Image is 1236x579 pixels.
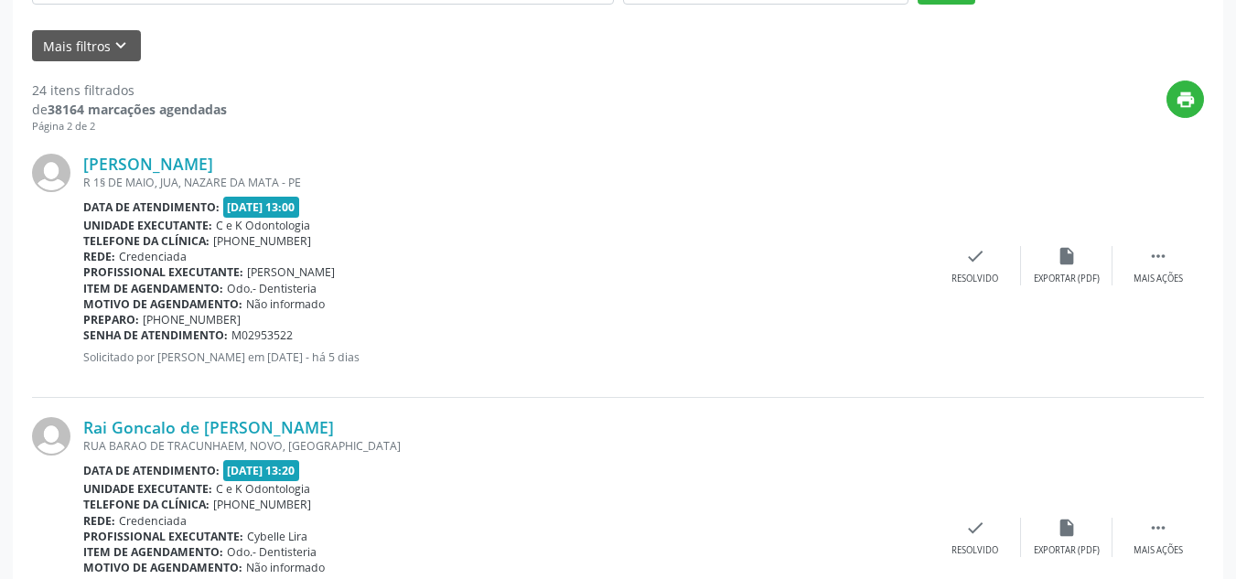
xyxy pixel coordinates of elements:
i: check [965,518,985,538]
i: insert_drive_file [1057,246,1077,266]
i: insert_drive_file [1057,518,1077,538]
span: [PHONE_NUMBER] [213,233,311,249]
b: Item de agendamento: [83,544,223,560]
span: Não informado [246,296,325,312]
b: Motivo de agendamento: [83,296,242,312]
b: Profissional executante: [83,264,243,280]
b: Telefone da clínica: [83,233,210,249]
div: 24 itens filtrados [32,80,227,100]
span: C e K Odontologia [216,481,310,497]
div: Resolvido [951,544,998,557]
span: [PHONE_NUMBER] [143,312,241,327]
span: Credenciada [119,249,187,264]
span: [PHONE_NUMBER] [213,497,311,512]
b: Profissional executante: [83,529,243,544]
div: Exportar (PDF) [1034,273,1100,285]
div: Mais ações [1134,273,1183,285]
i: print [1176,90,1196,110]
i:  [1148,518,1168,538]
div: Página 2 de 2 [32,119,227,134]
b: Unidade executante: [83,481,212,497]
div: Mais ações [1134,544,1183,557]
a: Rai Goncalo de [PERSON_NAME] [83,417,334,437]
button: print [1166,80,1204,118]
span: C e K Odontologia [216,218,310,233]
a: [PERSON_NAME] [83,154,213,174]
div: de [32,100,227,119]
div: R 1§ DE MAIO, JUA, NAZARE DA MATA - PE [83,175,930,190]
i: check [965,246,985,266]
span: Odo.- Dentisteria [227,281,317,296]
b: Data de atendimento: [83,199,220,215]
span: Cybelle Lira [247,529,307,544]
div: Resolvido [951,273,998,285]
span: Não informado [246,560,325,575]
i: keyboard_arrow_down [111,36,131,56]
b: Telefone da clínica: [83,497,210,512]
strong: 38164 marcações agendadas [48,101,227,118]
b: Rede: [83,513,115,529]
b: Preparo: [83,312,139,327]
b: Motivo de agendamento: [83,560,242,575]
b: Senha de atendimento: [83,327,228,343]
span: [DATE] 13:00 [223,197,300,218]
span: Odo.- Dentisteria [227,544,317,560]
b: Data de atendimento: [83,463,220,478]
div: RUA BARAO DE TRACUNHAEM, NOVO, [GEOGRAPHIC_DATA] [83,438,930,454]
button: Mais filtroskeyboard_arrow_down [32,30,141,62]
span: [DATE] 13:20 [223,460,300,481]
img: img [32,417,70,456]
span: Credenciada [119,513,187,529]
img: img [32,154,70,192]
b: Item de agendamento: [83,281,223,296]
i:  [1148,246,1168,266]
span: [PERSON_NAME] [247,264,335,280]
span: M02953522 [231,327,293,343]
div: Exportar (PDF) [1034,544,1100,557]
b: Rede: [83,249,115,264]
b: Unidade executante: [83,218,212,233]
p: Solicitado por [PERSON_NAME] em [DATE] - há 5 dias [83,349,930,365]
